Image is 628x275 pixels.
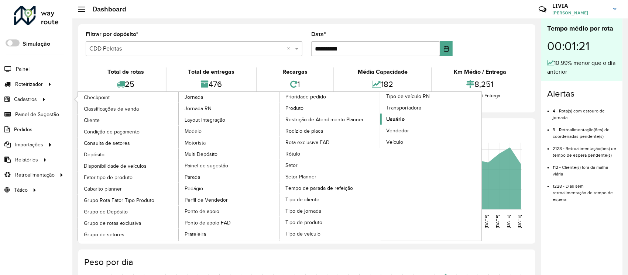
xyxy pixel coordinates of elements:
li: 3 - Retroalimentação(ões) de coordenadas pendente(s) [553,121,617,140]
a: Prateleira [179,229,280,240]
a: Pedágio [179,183,280,194]
h2: Dashboard [85,5,126,13]
span: Cliente [84,116,100,124]
text: [DATE] [495,215,500,228]
span: Pedágio [185,185,203,192]
a: Rótulo [279,148,381,159]
span: Retroalimentação [15,171,55,179]
span: Motorista [185,139,206,147]
span: Fator tipo de produto [84,174,133,181]
button: Choose Date [440,41,453,56]
span: Clear all [287,44,293,53]
span: Checkpoint [84,94,110,101]
span: Pedidos [14,126,32,133]
a: Parada [179,171,280,182]
span: Tático [14,186,28,194]
text: [DATE] [506,215,511,228]
span: Veículo [386,138,403,146]
h4: Alertas [547,88,617,99]
a: Restrição de Atendimento Planner [279,114,381,125]
div: 182 [336,76,430,92]
a: Setor Planner [279,171,381,182]
span: Setor [285,161,298,169]
a: Multi Depósito [179,149,280,160]
h4: Peso por dia [84,257,528,268]
span: Ponto de apoio [185,208,219,215]
a: Depósito [78,149,179,160]
span: Importações [15,141,43,149]
a: Perfil de Vendedor [179,194,280,205]
a: Usuário [380,114,481,125]
div: Km Médio / Entrega [434,67,526,76]
span: Setor Planner [285,173,316,181]
div: 10,99% menor que o dia anterior [547,59,617,76]
div: Total de entregas [168,67,255,76]
span: Rótulo [285,150,300,158]
a: Tipo de veículo RN [279,92,481,241]
span: Grupo de Depósito [84,208,128,216]
a: Gabarito planner [78,183,179,194]
a: Grupo Rota Fator Tipo Produto [78,195,179,206]
span: Perfil de Vendedor [185,196,228,204]
a: Jornada RN [179,103,280,114]
span: Parada [185,173,200,181]
span: Cadastros [14,95,37,103]
a: Vendedor [380,125,481,136]
span: Painel [16,65,30,73]
span: Roteirizador [15,80,43,88]
label: Filtrar por depósito [86,30,138,39]
a: Veículo [380,136,481,147]
a: Ponto de apoio [179,206,280,217]
a: Prioridade pedido [179,92,381,241]
span: Grupo de rotas exclusiva [84,219,141,227]
a: Layout integração [179,114,280,125]
div: Total de rotas [87,67,164,76]
li: 1228 - Dias sem retroalimentação de tempo de espera [553,177,617,203]
div: 00:01:21 [547,34,617,59]
span: Restrição de Atendimento Planner [285,116,364,123]
div: 25 [87,76,164,92]
div: 1 [259,76,332,92]
span: Depósito [84,151,104,159]
span: Layout integração [185,116,225,124]
div: Tempo médio por rota [547,24,617,34]
div: 8,251 [434,76,526,92]
span: Ponto de apoio FAD [185,219,231,227]
span: Grupo de setores [84,231,124,239]
label: Simulação [23,39,50,48]
text: [DATE] [517,215,522,228]
span: Classificações de venda [84,105,139,113]
a: Jornada [78,92,280,241]
span: Prateleira [185,230,206,238]
a: Tipo de veículo [279,228,381,239]
a: Grupo de rotas exclusiva [78,217,179,229]
a: Ponto de apoio FAD [179,217,280,228]
h3: LIVIA [552,2,608,9]
span: Condição de pagamento [84,128,140,136]
a: Rota exclusiva FAD [279,137,381,148]
div: Recargas [259,67,332,76]
label: Data [311,30,326,39]
div: Média Capacidade [336,67,430,76]
a: Rodízio de placa [279,125,381,136]
span: Painel de sugestão [185,162,228,170]
a: Tipo de cliente [279,194,381,205]
a: Motorista [179,137,280,148]
li: 2128 - Retroalimentação(ões) de tempo de espera pendente(s) [553,140,617,159]
span: Jornada RN [185,105,212,112]
a: Tempo de parada de refeição [279,182,381,194]
a: Grupo de Depósito [78,206,179,217]
span: Tipo de veículo [285,230,320,238]
a: Transportadora [380,102,481,113]
span: Relatórios [15,156,38,164]
a: Setor [279,160,381,171]
span: Modelo [185,128,202,135]
a: Consulta de setores [78,137,179,149]
a: Tipo de produto [279,217,381,228]
span: Tipo de cliente [285,196,319,203]
span: Tipo de jornada [285,207,321,215]
div: 476 [168,76,255,92]
li: 112 - Cliente(s) fora da malha viária [553,159,617,177]
a: Painel de sugestão [179,160,280,171]
span: Grupo Rota Fator Tipo Produto [84,196,154,204]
